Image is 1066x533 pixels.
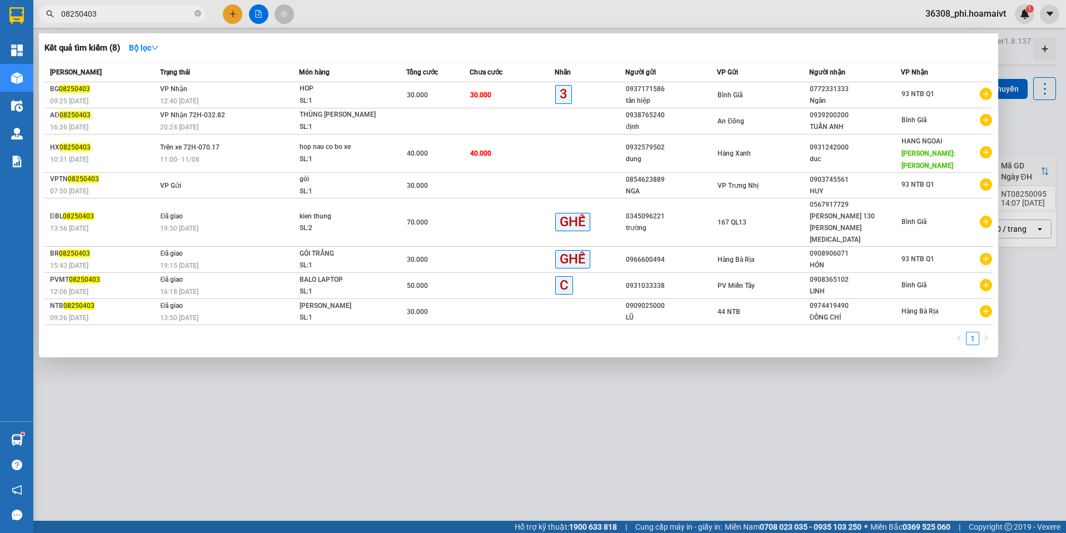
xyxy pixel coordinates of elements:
[901,90,934,98] span: 93 NTB Q1
[980,253,992,265] span: plus-circle
[300,222,383,235] div: SL: 2
[979,332,993,345] li: Next Page
[50,314,88,322] span: 09:26 [DATE]
[626,312,716,323] div: LŨ
[50,68,102,76] span: [PERSON_NAME]
[810,260,900,271] div: HÓN
[901,68,928,76] span: VP Nhận
[980,279,992,291] span: plus-circle
[980,178,992,191] span: plus-circle
[980,114,992,126] span: plus-circle
[626,95,716,107] div: tân hiệp
[626,254,716,266] div: 0966600494
[626,211,716,222] div: 0345096221
[50,109,157,121] div: AĐ
[11,44,23,56] img: dashboard-icon
[718,282,755,290] span: PV Miền Tây
[810,274,900,286] div: 0908365102
[979,332,993,345] button: right
[555,85,572,103] span: 3
[626,186,716,197] div: NGA
[718,218,746,226] span: 167 QL13
[810,248,900,260] div: 0908906071
[983,335,989,341] span: right
[44,42,120,54] h3: Kết quả tìm kiếm ( 8 )
[160,288,198,296] span: 16:18 [DATE]
[626,121,716,133] div: định
[810,142,900,153] div: 0931242000
[61,8,192,20] input: Tìm tên, số ĐT hoặc mã đơn
[160,250,183,257] span: Đã giao
[50,274,157,286] div: PVMT
[300,153,383,166] div: SL: 1
[129,43,159,52] strong: Bộ lọc
[718,117,744,125] span: An Đông
[809,68,845,76] span: Người nhận
[160,212,183,220] span: Đã giao
[810,153,900,165] div: duc
[626,142,716,153] div: 0932579502
[300,173,383,186] div: gói
[300,248,383,260] div: GÓI TRẮNG
[901,181,934,188] span: 93 NTB Q1
[160,85,187,93] span: VP Nhận
[810,312,900,323] div: ĐỒNG CHÍ
[956,335,963,341] span: left
[160,68,190,76] span: Trạng thái
[901,116,926,124] span: Bình Giã
[300,83,383,95] div: HOP
[407,256,428,263] span: 30.000
[12,485,22,495] span: notification
[50,248,157,260] div: BR
[626,153,716,165] div: dung
[966,332,979,345] li: 1
[59,111,91,119] span: 08250403
[555,68,571,76] span: Nhãn
[901,150,955,170] span: [PERSON_NAME]: [PERSON_NAME]
[810,121,900,133] div: TUẤN ANH
[407,91,428,99] span: 30.000
[300,141,383,153] div: hop nau co bo xe
[901,281,926,289] span: Bình Giã
[980,216,992,228] span: plus-circle
[160,143,220,151] span: Trên xe 72H-070.17
[50,156,88,163] span: 10:31 [DATE]
[407,150,428,157] span: 40.000
[555,213,590,231] span: GHẾ
[810,286,900,297] div: LINH
[11,434,23,446] img: warehouse-icon
[300,300,383,312] div: [PERSON_NAME]
[718,308,740,316] span: 44 NTB
[300,260,383,272] div: SL: 1
[300,186,383,198] div: SL: 1
[718,256,754,263] span: Hàng Bà Rịa
[50,83,157,95] div: BG
[63,212,94,220] span: 08250403
[555,276,573,295] span: C
[717,68,738,76] span: VP Gửi
[12,460,22,470] span: question-circle
[810,199,900,211] div: 0567917729
[407,182,428,190] span: 30.000
[160,97,198,105] span: 12:40 [DATE]
[901,307,938,315] span: Hàng Bà Rịa
[810,300,900,312] div: 0974419490
[120,39,168,57] button: Bộ lọcdown
[470,150,491,157] span: 40.000
[626,83,716,95] div: 0937171586
[810,174,900,186] div: 0903745561
[407,308,428,316] span: 30.000
[901,137,942,145] span: HANG NGOAI
[300,274,383,286] div: BALO LAPTOP
[718,91,743,99] span: Bình Giã
[59,250,90,257] span: 08250403
[11,72,23,84] img: warehouse-icon
[300,286,383,298] div: SL: 1
[901,218,926,226] span: Bình Giã
[9,7,24,24] img: logo-vxr
[160,156,200,163] span: 11:00 - 11/08
[953,332,966,345] button: left
[300,312,383,324] div: SL: 1
[50,142,157,153] div: HX
[810,109,900,121] div: 0939200200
